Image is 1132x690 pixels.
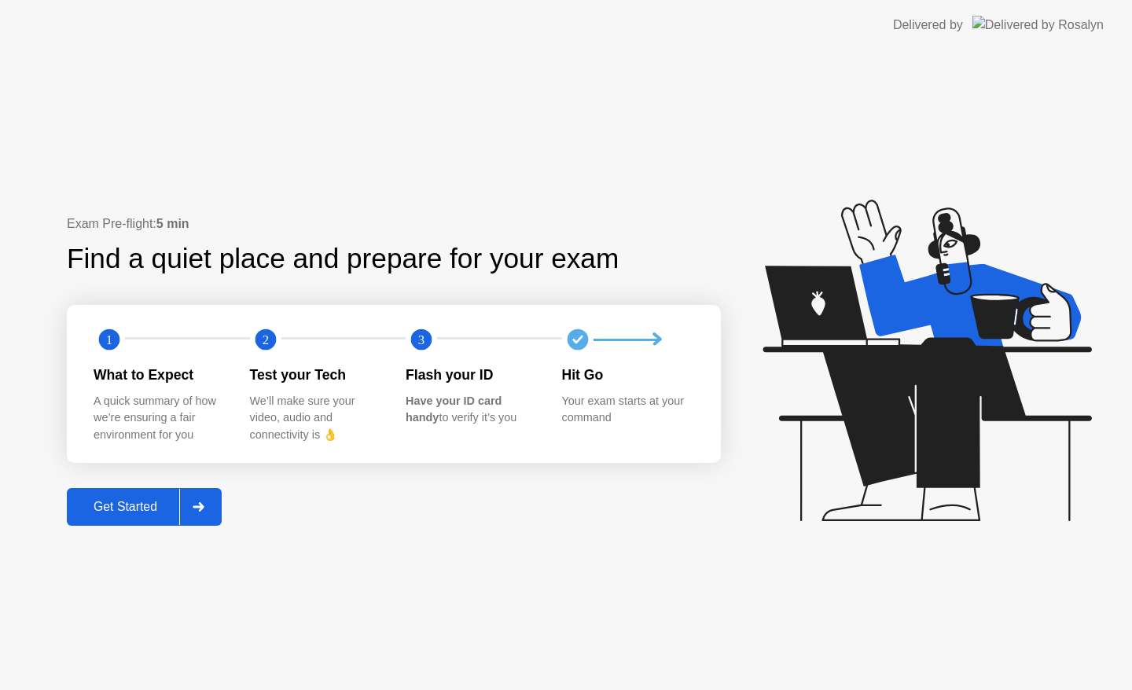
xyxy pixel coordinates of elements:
button: Get Started [67,488,222,526]
div: A quick summary of how we’re ensuring a fair environment for you [94,393,225,444]
text: 3 [418,332,424,347]
text: 2 [262,332,268,347]
b: Have your ID card handy [406,395,502,424]
b: 5 min [156,217,189,230]
div: to verify it’s you [406,393,537,427]
div: We’ll make sure your video, audio and connectivity is 👌 [250,393,381,444]
div: Find a quiet place and prepare for your exam [67,238,621,280]
div: Exam Pre-flight: [67,215,721,233]
img: Delivered by Rosalyn [972,16,1104,34]
text: 1 [106,332,112,347]
div: Get Started [72,500,179,514]
div: Hit Go [562,365,693,385]
div: Delivered by [893,16,963,35]
div: Test your Tech [250,365,381,385]
div: Flash your ID [406,365,537,385]
div: Your exam starts at your command [562,393,693,427]
div: What to Expect [94,365,225,385]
